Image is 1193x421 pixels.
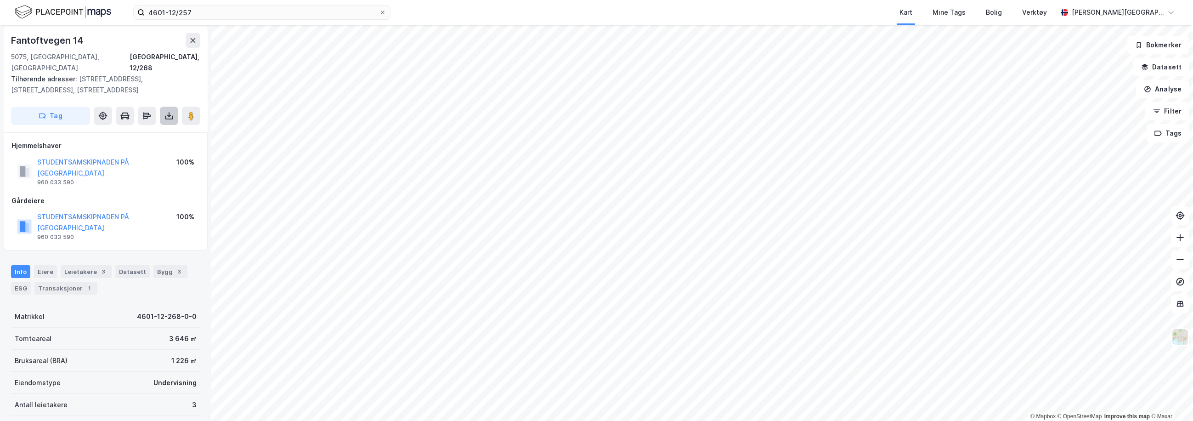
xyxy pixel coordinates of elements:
[61,265,112,278] div: Leietakere
[1147,377,1193,421] iframe: Chat Widget
[11,75,79,83] span: Tilhørende adresser:
[1147,377,1193,421] div: Kontrollprogram for chat
[15,311,45,322] div: Matrikkel
[933,7,966,18] div: Mine Tags
[11,195,200,206] div: Gårdeiere
[1133,58,1189,76] button: Datasett
[15,355,68,366] div: Bruksareal (BRA)
[115,265,150,278] div: Datasett
[153,377,197,388] div: Undervisning
[192,399,197,410] div: 3
[176,211,194,222] div: 100%
[986,7,1002,18] div: Bolig
[1030,413,1056,420] a: Mapbox
[145,6,379,19] input: Søk på adresse, matrikkel, gårdeiere, leietakere eller personer
[11,33,85,48] div: Fantoftvegen 14
[169,333,197,344] div: 3 646 ㎡
[11,107,90,125] button: Tag
[34,282,97,295] div: Transaksjoner
[175,267,184,276] div: 3
[1057,413,1102,420] a: OpenStreetMap
[11,74,193,96] div: [STREET_ADDRESS], [STREET_ADDRESS], [STREET_ADDRESS]
[1127,36,1189,54] button: Bokmerker
[171,355,197,366] div: 1 226 ㎡
[899,7,912,18] div: Kart
[37,179,74,186] div: 960 033 590
[15,399,68,410] div: Antall leietakere
[11,140,200,151] div: Hjemmelshaver
[1145,102,1189,120] button: Filter
[1171,328,1189,346] img: Z
[11,265,30,278] div: Info
[1104,413,1150,420] a: Improve this map
[11,282,31,295] div: ESG
[11,51,130,74] div: 5075, [GEOGRAPHIC_DATA], [GEOGRAPHIC_DATA]
[85,284,94,293] div: 1
[15,333,51,344] div: Tomteareal
[1072,7,1164,18] div: [PERSON_NAME][GEOGRAPHIC_DATA]
[15,4,111,20] img: logo.f888ab2527a4732fd821a326f86c7f29.svg
[1022,7,1047,18] div: Verktøy
[34,265,57,278] div: Eiere
[176,157,194,168] div: 100%
[37,233,74,241] div: 960 033 590
[137,311,197,322] div: 4601-12-268-0-0
[153,265,187,278] div: Bygg
[15,377,61,388] div: Eiendomstype
[130,51,200,74] div: [GEOGRAPHIC_DATA], 12/268
[1136,80,1189,98] button: Analyse
[1147,124,1189,142] button: Tags
[99,267,108,276] div: 3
